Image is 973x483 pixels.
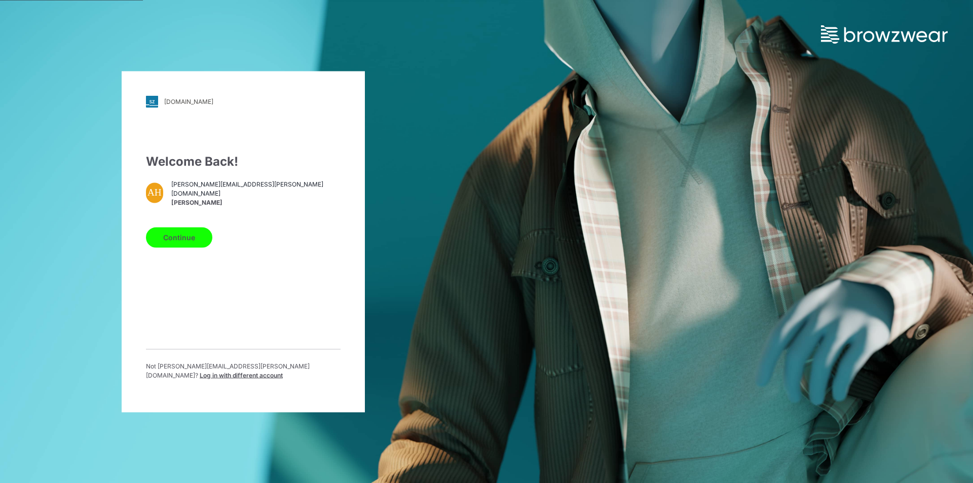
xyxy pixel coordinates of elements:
img: browzwear-logo.73288ffb.svg [821,25,948,44]
a: [DOMAIN_NAME] [146,95,341,107]
span: [PERSON_NAME][EMAIL_ADDRESS][PERSON_NAME][DOMAIN_NAME] [171,180,341,198]
div: Welcome Back! [146,152,341,170]
div: AH [146,182,163,203]
button: Continue [146,227,212,247]
img: svg+xml;base64,PHN2ZyB3aWR0aD0iMjgiIGhlaWdodD0iMjgiIHZpZXdCb3g9IjAgMCAyOCAyOCIgZmlsbD0ibm9uZSIgeG... [146,95,158,107]
p: Not [PERSON_NAME][EMAIL_ADDRESS][PERSON_NAME][DOMAIN_NAME] ? [146,361,341,380]
span: Log in with different account [200,371,283,379]
span: [PERSON_NAME] [171,198,341,207]
div: [DOMAIN_NAME] [164,98,213,105]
